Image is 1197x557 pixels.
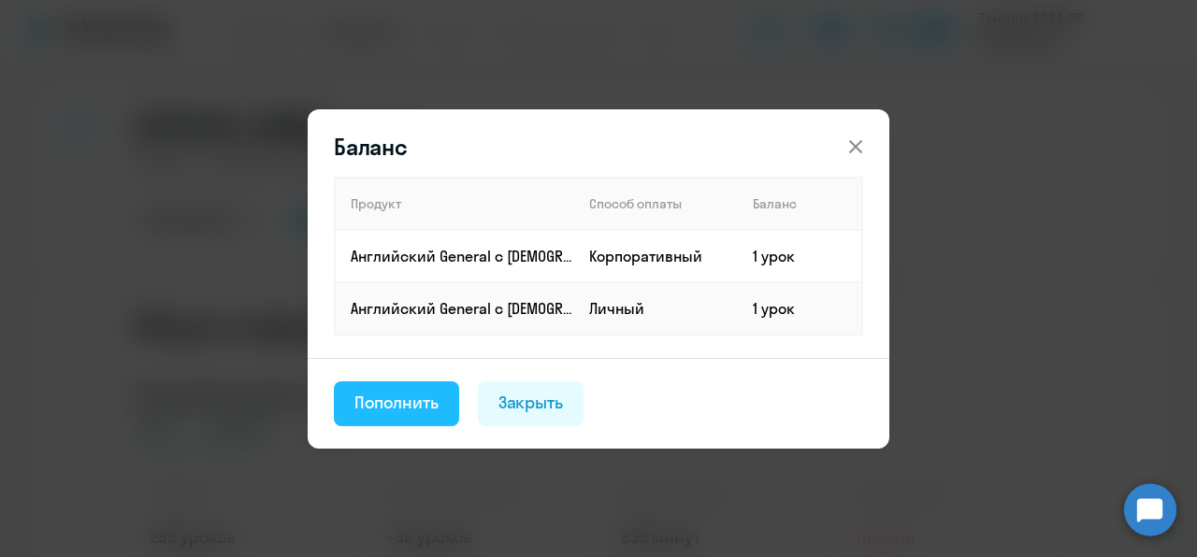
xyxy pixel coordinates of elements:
[351,298,573,319] p: Английский General с [DEMOGRAPHIC_DATA] преподавателем
[498,391,564,415] div: Закрыть
[351,246,573,266] p: Английский General с [DEMOGRAPHIC_DATA] преподавателем
[574,230,738,282] td: Корпоративный
[574,178,738,230] th: Способ оплаты
[308,132,889,162] header: Баланс
[738,230,862,282] td: 1 урок
[334,381,459,426] button: Пополнить
[738,282,862,335] td: 1 урок
[478,381,584,426] button: Закрыть
[738,178,862,230] th: Баланс
[335,178,574,230] th: Продукт
[574,282,738,335] td: Личный
[354,391,439,415] div: Пополнить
